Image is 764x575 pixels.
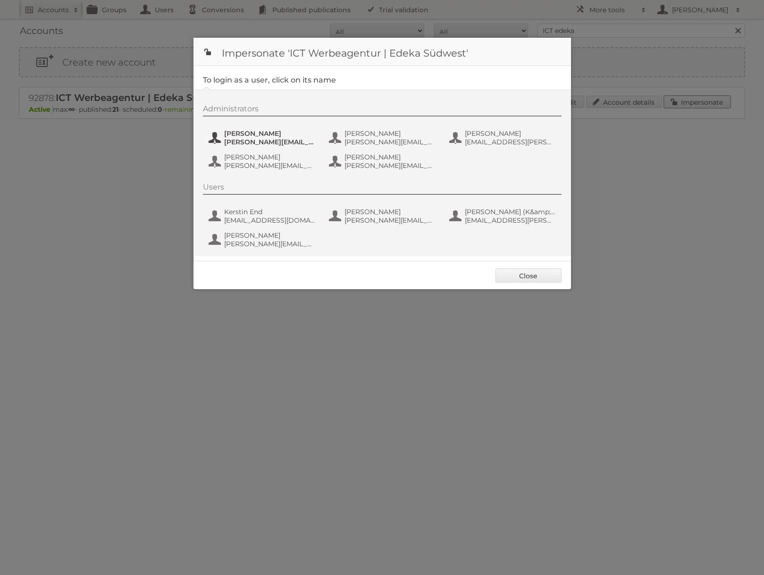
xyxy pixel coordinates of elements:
[328,207,439,225] button: [PERSON_NAME] [PERSON_NAME][EMAIL_ADDRESS][PERSON_NAME][DOMAIN_NAME]
[448,207,559,225] button: [PERSON_NAME] (K&amp;D) [EMAIL_ADDRESS][PERSON_NAME][DOMAIN_NAME]
[203,183,562,195] div: Users
[465,129,556,138] span: [PERSON_NAME]
[344,216,436,225] span: [PERSON_NAME][EMAIL_ADDRESS][PERSON_NAME][DOMAIN_NAME]
[208,230,319,249] button: [PERSON_NAME] [PERSON_NAME][EMAIL_ADDRESS][PERSON_NAME][DOMAIN_NAME]
[465,138,556,146] span: [EMAIL_ADDRESS][PERSON_NAME][DOMAIN_NAME]
[208,207,319,225] button: Kerstin End [EMAIL_ADDRESS][DOMAIN_NAME]
[465,216,556,225] span: [EMAIL_ADDRESS][PERSON_NAME][DOMAIN_NAME]
[495,268,562,283] a: Close
[224,129,316,138] span: [PERSON_NAME]
[224,138,316,146] span: [PERSON_NAME][EMAIL_ADDRESS][PERSON_NAME][DOMAIN_NAME]
[193,38,571,66] h1: Impersonate 'ICT Werbeagentur | Edeka Südwest'
[328,152,439,171] button: [PERSON_NAME] [PERSON_NAME][EMAIL_ADDRESS][PERSON_NAME][DOMAIN_NAME]
[224,231,316,240] span: [PERSON_NAME]
[448,128,559,147] button: [PERSON_NAME] [EMAIL_ADDRESS][PERSON_NAME][DOMAIN_NAME]
[224,208,316,216] span: Kerstin End
[344,138,436,146] span: [PERSON_NAME][EMAIL_ADDRESS][PERSON_NAME][DOMAIN_NAME]
[344,161,436,170] span: [PERSON_NAME][EMAIL_ADDRESS][PERSON_NAME][DOMAIN_NAME]
[224,161,316,170] span: [PERSON_NAME][EMAIL_ADDRESS][PERSON_NAME][DOMAIN_NAME]
[344,129,436,138] span: [PERSON_NAME]
[203,75,336,84] legend: To login as a user, click on its name
[328,128,439,147] button: [PERSON_NAME] [PERSON_NAME][EMAIL_ADDRESS][PERSON_NAME][DOMAIN_NAME]
[344,208,436,216] span: [PERSON_NAME]
[203,104,562,117] div: Administrators
[208,128,319,147] button: [PERSON_NAME] [PERSON_NAME][EMAIL_ADDRESS][PERSON_NAME][DOMAIN_NAME]
[224,216,316,225] span: [EMAIL_ADDRESS][DOMAIN_NAME]
[208,152,319,171] button: [PERSON_NAME] [PERSON_NAME][EMAIL_ADDRESS][PERSON_NAME][DOMAIN_NAME]
[224,153,316,161] span: [PERSON_NAME]
[344,153,436,161] span: [PERSON_NAME]
[465,208,556,216] span: [PERSON_NAME] (K&amp;D)
[224,240,316,248] span: [PERSON_NAME][EMAIL_ADDRESS][PERSON_NAME][DOMAIN_NAME]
